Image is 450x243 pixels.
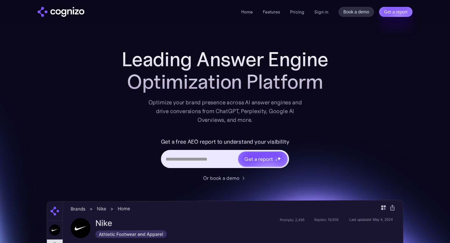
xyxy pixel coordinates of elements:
[263,9,280,15] a: Features
[244,155,272,163] div: Get a report
[338,7,374,17] a: Book a demo
[379,7,412,17] a: Get a report
[148,98,302,124] div: Optimize your brand presence across AI answer engines and drive conversions from ChatGPT, Perplex...
[314,8,328,16] a: Sign in
[275,159,277,161] img: star
[161,137,289,171] form: Hero URL Input Form
[237,151,288,167] a: Get a reportstarstarstar
[275,157,276,158] img: star
[203,174,247,182] a: Or book a demo
[290,9,304,15] a: Pricing
[203,174,239,182] div: Or book a demo
[277,156,281,161] img: star
[100,48,350,93] h1: Leading Answer Engine Optimization Platform
[37,7,84,17] a: home
[161,137,289,147] label: Get a free AEO report to understand your visibility
[241,9,253,15] a: Home
[37,7,84,17] img: cognizo logo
